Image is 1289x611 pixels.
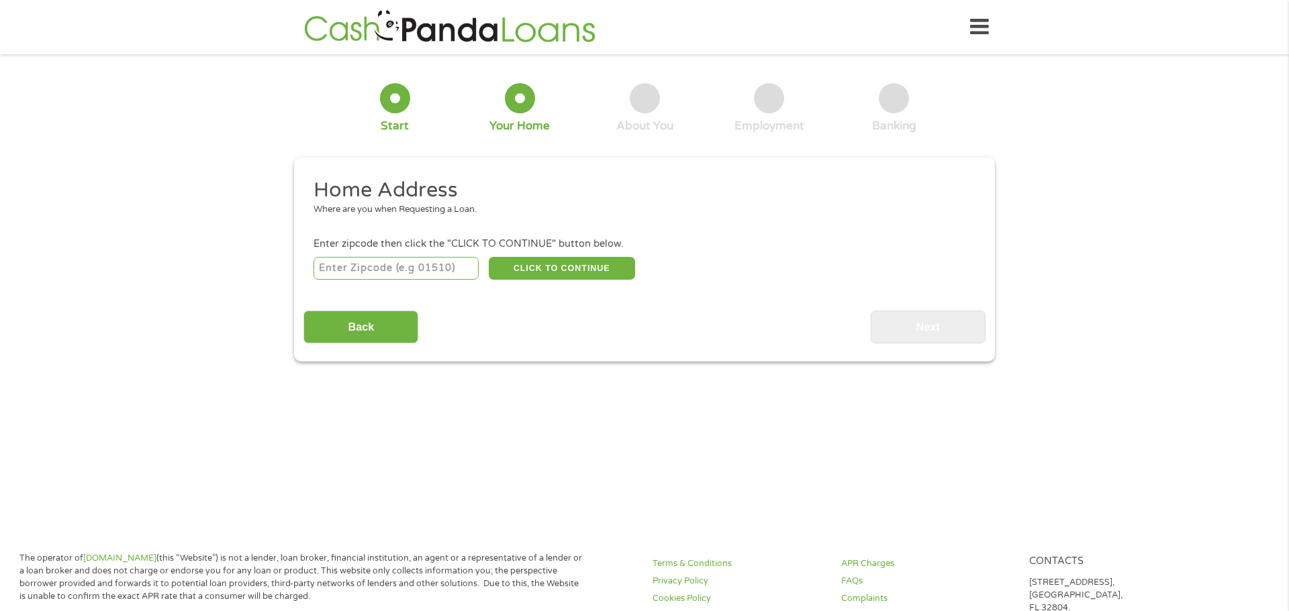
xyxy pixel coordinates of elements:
input: Next [871,311,986,343]
input: Back [303,311,418,343]
input: Enter Zipcode (e.g 01510) [314,257,479,280]
button: CLICK TO CONTINUE [489,257,635,280]
a: Complaints [841,592,1013,605]
div: Your Home [489,119,550,133]
div: Employment [734,119,804,133]
div: Enter zipcode then click the "CLICK TO CONTINUE" button below. [314,237,975,252]
a: Privacy Policy [653,575,824,588]
div: About You [616,119,673,133]
a: FAQs [841,575,1013,588]
div: Where are you when Requesting a Loan. [314,203,966,217]
a: Terms & Conditions [653,557,824,570]
div: Start [381,119,409,133]
a: [DOMAIN_NAME] [83,553,156,563]
p: The operator of (this “Website”) is not a lender, loan broker, financial institution, an agent or... [19,552,584,603]
h4: Contacts [1029,555,1201,568]
h2: Home Address [314,177,966,204]
div: Banking [872,119,916,133]
a: Cookies Policy [653,592,824,605]
a: APR Charges [841,557,1013,570]
img: GetLoanNow Logo [300,8,600,46]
